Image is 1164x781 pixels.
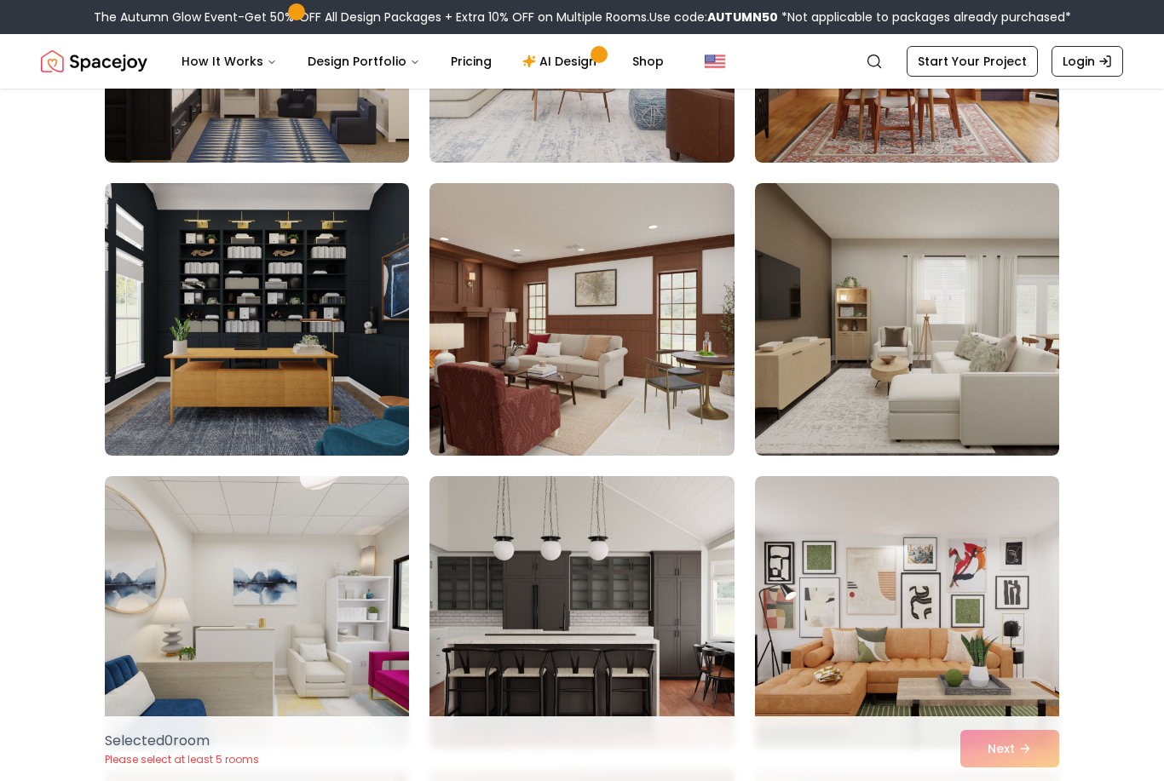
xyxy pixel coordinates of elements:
[429,183,734,456] img: Room room-5
[168,44,677,78] nav: Main
[168,44,291,78] button: How It Works
[755,476,1059,749] img: Room room-9
[105,731,259,751] p: Selected 0 room
[437,44,505,78] a: Pricing
[105,476,409,749] img: Room room-7
[778,9,1071,26] span: *Not applicable to packages already purchased*
[41,44,147,78] img: Spacejoy Logo
[705,51,725,72] img: United States
[41,34,1123,89] nav: Global
[294,44,434,78] button: Design Portfolio
[41,44,147,78] a: Spacejoy
[1052,46,1123,77] a: Login
[755,183,1059,456] img: Room room-6
[619,44,677,78] a: Shop
[509,44,615,78] a: AI Design
[707,9,778,26] b: AUTUMN50
[105,753,259,767] p: Please select at least 5 rooms
[649,9,778,26] span: Use code:
[907,46,1038,77] a: Start Your Project
[105,183,409,456] img: Room room-4
[429,476,734,749] img: Room room-8
[94,9,1071,26] div: The Autumn Glow Event-Get 50% OFF All Design Packages + Extra 10% OFF on Multiple Rooms.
